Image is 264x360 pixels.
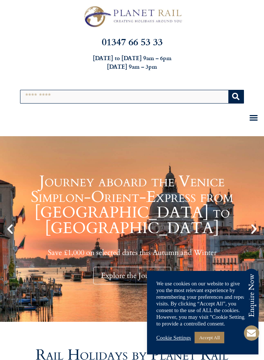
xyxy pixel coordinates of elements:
a: Cookie Settings [156,334,191,341]
img: Planet Rail Train Holidays Logo [80,4,185,29]
a: Accept All [195,332,224,343]
p: Save £1,000 on selected dates this Autumn and Winter [11,248,253,257]
div: Explore the Journey [93,267,171,284]
div: Next slide [248,223,260,235]
div: Previous slide [4,223,16,235]
div: Menu Toggle [247,111,260,124]
h1: Journey aboard the Venice Simplon-Orient-Express from [GEOGRAPHIC_DATA] to [GEOGRAPHIC_DATA] [11,174,253,236]
strong: [DATE] to [DATE] 9am – 6pm [93,54,172,62]
strong: [DATE] 9am – 3pm [107,62,157,71]
button: Search [228,90,244,103]
div: We use cookies on our website to give you the most relevant experience by remembering your prefer... [156,280,249,327]
a: 01347 66 53 33 [102,34,163,49]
